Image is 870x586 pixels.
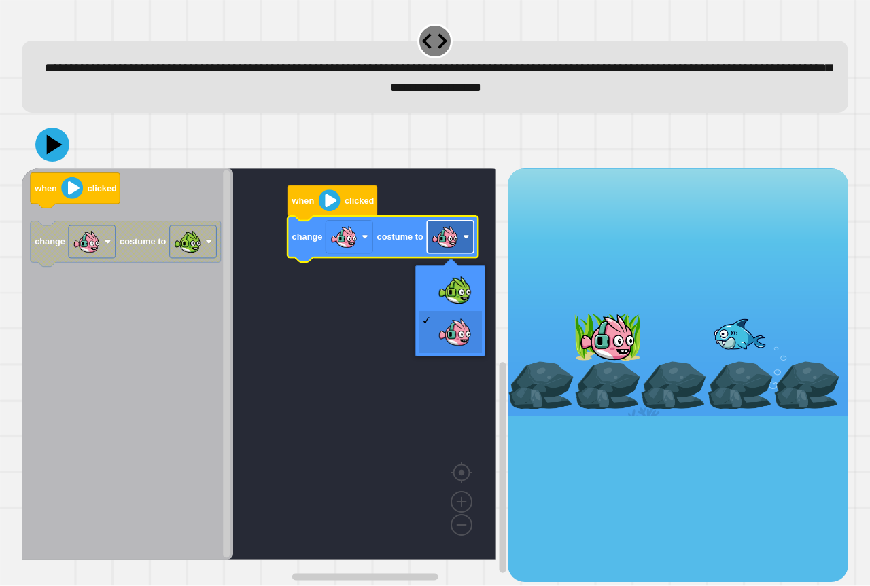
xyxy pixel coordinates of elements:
[34,183,57,194] text: when
[292,232,323,242] text: change
[377,232,423,242] text: costume to
[438,273,472,307] img: GreenFish
[22,168,508,581] div: Blockly Workspace
[292,196,315,206] text: when
[345,196,374,206] text: clicked
[88,183,117,194] text: clicked
[120,237,166,247] text: costume to
[438,315,472,349] img: PinkFish
[35,237,65,247] text: change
